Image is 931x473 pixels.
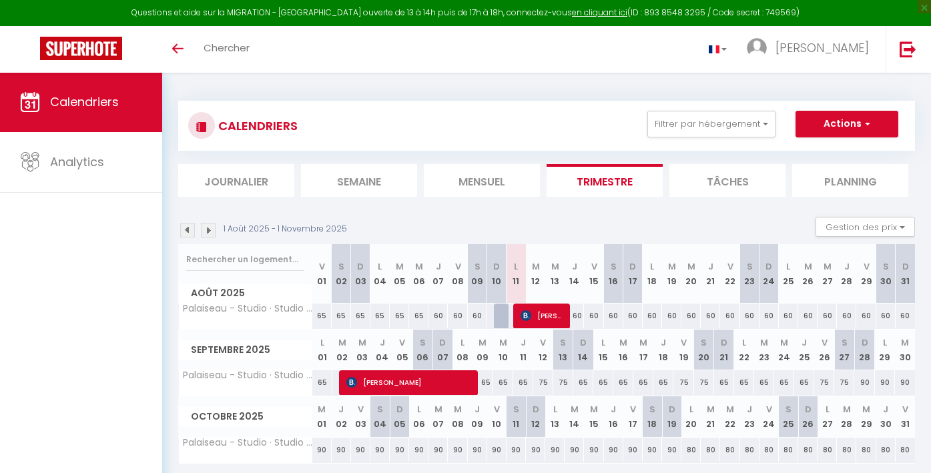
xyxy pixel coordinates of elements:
th: 18 [643,244,662,304]
li: Tâches [669,164,786,197]
a: ... [PERSON_NAME] [737,26,886,73]
span: Palaiseau - Studio · Studio cosy proche Rer B [181,370,314,380]
th: 08 [448,396,467,437]
abbr: L [601,336,605,349]
span: Calendriers [50,93,119,110]
th: 05 [390,244,409,304]
abbr: L [553,403,557,416]
div: 60 [798,304,818,328]
div: 65 [312,304,332,328]
th: 17 [623,396,643,437]
th: 14 [565,396,584,437]
th: 24 [759,396,779,437]
th: 05 [390,396,409,437]
th: 07 [428,396,448,437]
div: 60 [779,304,798,328]
div: 90 [662,438,681,462]
abbr: V [319,260,325,273]
abbr: D [357,260,364,273]
div: 80 [856,438,876,462]
div: 90 [854,370,874,395]
abbr: D [721,336,727,349]
abbr: D [669,403,675,416]
abbr: V [864,260,870,273]
abbr: V [681,336,687,349]
abbr: M [824,260,832,273]
div: 60 [701,304,720,328]
abbr: S [377,403,383,416]
th: 04 [370,396,390,437]
th: 13 [545,244,565,304]
abbr: D [493,260,500,273]
div: 65 [714,370,734,395]
div: 65 [312,370,332,395]
abbr: S [701,336,707,349]
abbr: J [844,260,850,273]
th: 23 [740,244,759,304]
abbr: M [532,260,540,273]
abbr: L [650,260,654,273]
div: 60 [643,304,662,328]
th: 07 [432,330,452,370]
div: 65 [794,370,814,395]
abbr: M [687,260,695,273]
abbr: S [786,403,792,416]
abbr: V [399,336,405,349]
span: [PERSON_NAME] [775,39,869,56]
th: 30 [876,244,896,304]
th: 04 [370,244,390,304]
abbr: S [513,403,519,416]
div: 90 [487,438,507,462]
abbr: M [318,403,326,416]
div: 60 [468,304,487,328]
th: 22 [720,396,739,437]
th: 31 [896,244,915,304]
abbr: M [707,403,715,416]
abbr: M [358,336,366,349]
abbr: V [540,336,546,349]
th: 30 [895,330,915,370]
button: Filtrer par hébergement [647,111,775,137]
div: 90 [468,438,487,462]
abbr: J [521,336,526,349]
div: 90 [604,438,623,462]
img: Super Booking [40,37,122,60]
span: [PERSON_NAME] [521,303,566,328]
th: 03 [351,244,370,304]
div: 90 [584,438,603,462]
abbr: V [630,403,636,416]
abbr: M [901,336,909,349]
abbr: L [689,403,693,416]
th: 18 [643,396,662,437]
th: 09 [468,396,487,437]
th: 31 [896,396,915,437]
abbr: J [883,403,888,416]
th: 20 [681,244,701,304]
div: 60 [662,304,681,328]
div: 80 [720,438,739,462]
abbr: S [338,260,344,273]
div: 60 [428,304,448,328]
abbr: D [396,403,403,416]
span: Analytics [50,153,104,170]
abbr: J [708,260,713,273]
th: 02 [332,396,351,437]
div: 90 [370,438,390,462]
abbr: M [499,336,507,349]
div: 90 [507,438,526,462]
abbr: M [843,403,851,416]
div: 75 [834,370,854,395]
abbr: L [742,336,746,349]
div: 60 [896,304,915,328]
div: 75 [694,370,714,395]
div: 60 [604,304,623,328]
th: 02 [332,330,352,370]
th: 26 [798,396,818,437]
span: Août 2025 [179,284,312,303]
th: 21 [701,244,720,304]
th: 25 [779,396,798,437]
div: 65 [513,370,533,395]
div: 60 [681,304,701,328]
th: 04 [372,330,392,370]
div: 65 [734,370,754,395]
